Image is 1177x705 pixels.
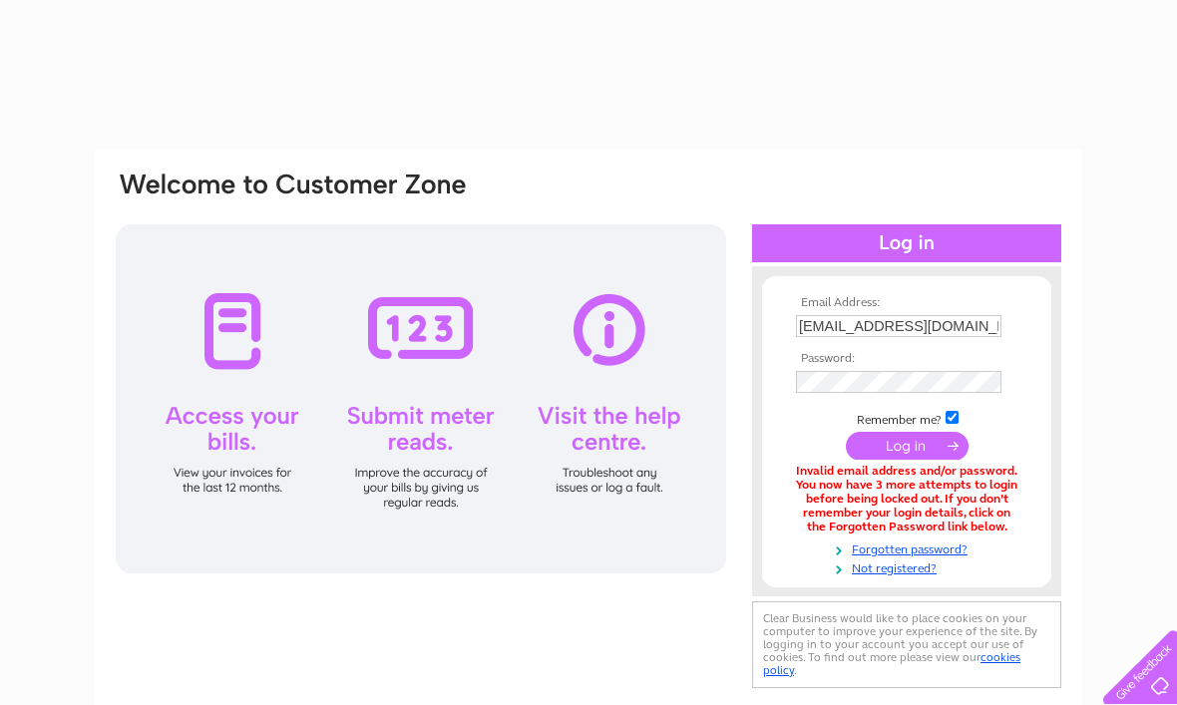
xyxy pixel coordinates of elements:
[796,557,1022,576] a: Not registered?
[791,352,1022,366] th: Password:
[752,601,1061,688] div: Clear Business would like to place cookies on your computer to improve your experience of the sit...
[791,296,1022,310] th: Email Address:
[791,408,1022,428] td: Remember me?
[763,650,1020,677] a: cookies policy
[796,465,1017,533] div: Invalid email address and/or password. You now have 3 more attempts to login before being locked ...
[796,538,1022,557] a: Forgotten password?
[846,432,969,460] input: Submit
